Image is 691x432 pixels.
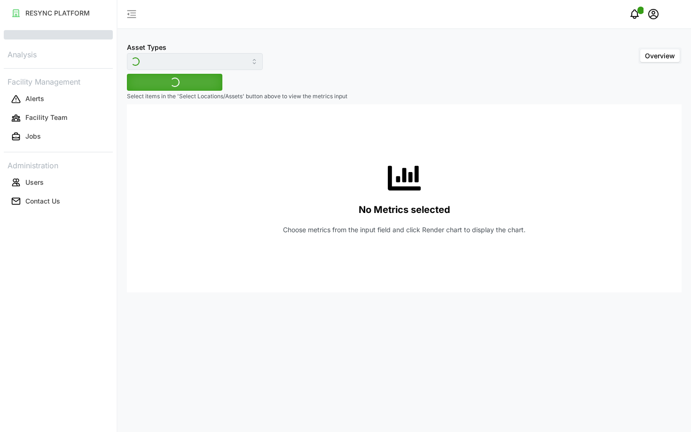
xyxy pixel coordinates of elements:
button: Contact Us [4,193,113,210]
p: Users [25,178,44,187]
button: RESYNC PLATFORM [4,5,113,22]
button: Alerts [4,91,113,108]
p: Select items in the 'Select Locations/Assets' button above to view the metrics input [127,93,682,101]
button: Jobs [4,128,113,145]
p: Facility Team [25,113,67,122]
p: Alerts [25,94,44,103]
button: schedule [644,5,663,24]
p: Facility Management [4,74,113,88]
p: Administration [4,158,113,172]
button: notifications [625,5,644,24]
p: Contact Us [25,196,60,206]
a: Facility Team [4,109,113,127]
label: Asset Types [127,42,166,53]
p: Jobs [25,132,41,141]
a: Users [4,173,113,192]
p: Analysis [4,47,113,61]
p: No Metrics selected [359,202,450,218]
a: Alerts [4,90,113,109]
a: RESYNC PLATFORM [4,4,113,23]
p: Choose metrics from the input field and click Render chart to display the chart. [283,225,526,235]
a: Jobs [4,127,113,146]
button: Users [4,174,113,191]
a: Contact Us [4,192,113,211]
p: RESYNC PLATFORM [25,8,90,18]
button: Facility Team [4,110,113,126]
span: Overview [645,52,675,60]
